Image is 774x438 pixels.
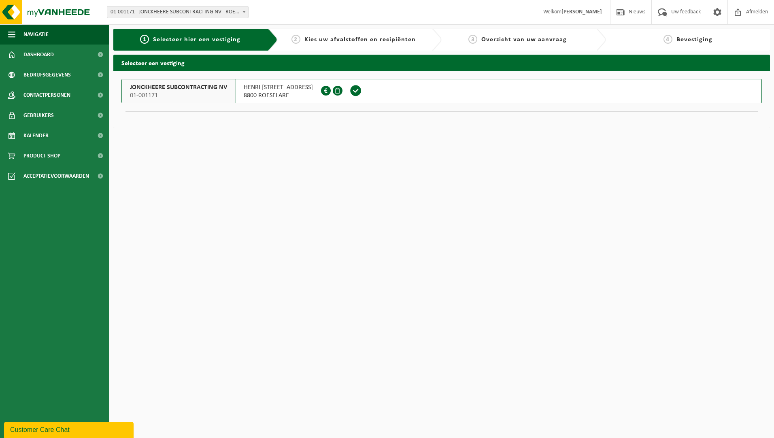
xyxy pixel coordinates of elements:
[107,6,249,18] span: 01-001171 - JONCKHEERE SUBCONTRACTING NV - ROESELARE
[676,36,712,43] span: Bevestiging
[130,91,227,100] span: 01-001171
[23,146,60,166] span: Product Shop
[23,105,54,125] span: Gebruikers
[663,35,672,44] span: 4
[153,36,240,43] span: Selecteer hier een vestiging
[481,36,567,43] span: Overzicht van uw aanvraag
[468,35,477,44] span: 3
[4,420,135,438] iframe: chat widget
[23,166,89,186] span: Acceptatievoorwaarden
[23,125,49,146] span: Kalender
[130,83,227,91] span: JONCKHEERE SUBCONTRACTING NV
[304,36,416,43] span: Kies uw afvalstoffen en recipiënten
[23,45,54,65] span: Dashboard
[23,24,49,45] span: Navigatie
[107,6,248,18] span: 01-001171 - JONCKHEERE SUBCONTRACTING NV - ROESELARE
[244,91,313,100] span: 8800 ROESELARE
[291,35,300,44] span: 2
[23,85,70,105] span: Contactpersonen
[561,9,602,15] strong: [PERSON_NAME]
[244,83,313,91] span: HENRI [STREET_ADDRESS]
[121,79,762,103] button: JONCKHEERE SUBCONTRACTING NV 01-001171 HENRI [STREET_ADDRESS]8800 ROESELARE
[113,55,770,70] h2: Selecteer een vestiging
[23,65,71,85] span: Bedrijfsgegevens
[140,35,149,44] span: 1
